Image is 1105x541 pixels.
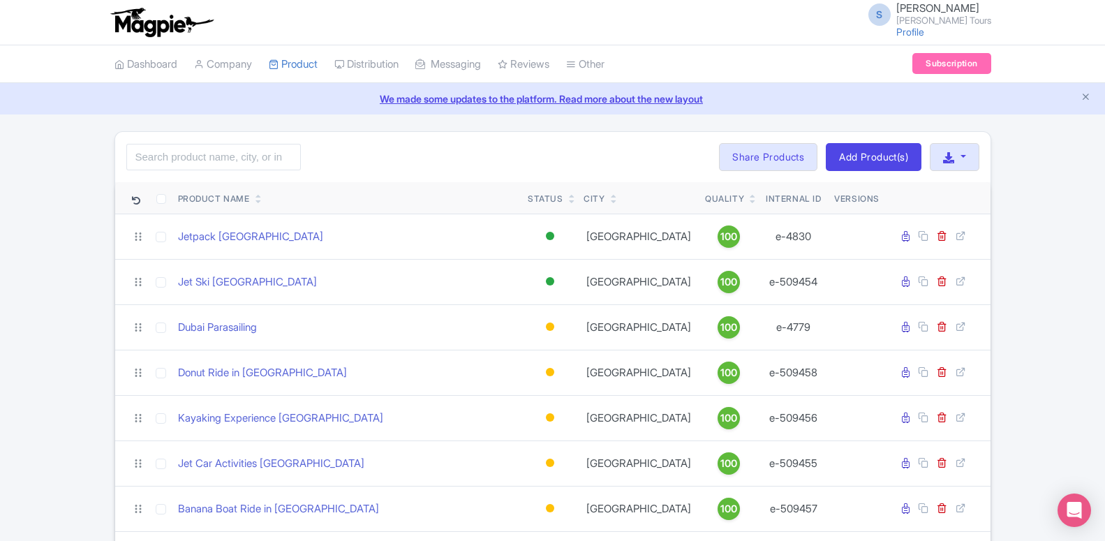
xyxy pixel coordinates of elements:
div: Quality [705,193,744,205]
a: 100 [705,498,752,520]
td: [GEOGRAPHIC_DATA] [578,440,699,486]
a: Kayaking Experience [GEOGRAPHIC_DATA] [178,410,383,427]
a: Reviews [498,45,549,84]
td: e-4779 [759,304,829,350]
td: e-509457 [759,486,829,531]
button: Close announcement [1081,90,1091,106]
a: Subscription [912,53,991,74]
div: Building [543,498,557,519]
a: 100 [705,452,752,475]
div: Active [543,272,557,292]
input: Search product name, city, or interal id [126,144,301,170]
a: Distribution [334,45,399,84]
div: City [584,193,605,205]
a: 100 [705,362,752,384]
th: Internal ID [759,182,829,214]
a: 100 [705,271,752,293]
a: Other [566,45,605,84]
a: Dubai Parasailing [178,320,257,336]
td: e-509454 [759,259,829,304]
td: e-509455 [759,440,829,486]
a: Product [269,45,318,84]
a: Profile [896,26,924,38]
span: 100 [720,456,737,471]
a: Jet Ski [GEOGRAPHIC_DATA] [178,274,317,290]
span: 100 [720,501,737,517]
a: Company [194,45,252,84]
a: Add Product(s) [826,143,921,171]
span: 100 [720,410,737,426]
td: [GEOGRAPHIC_DATA] [578,395,699,440]
a: Jetpack [GEOGRAPHIC_DATA] [178,229,323,245]
div: Building [543,453,557,473]
a: Messaging [415,45,481,84]
td: e-509456 [759,395,829,440]
a: 100 [705,316,752,339]
span: 100 [720,365,737,380]
a: 100 [705,407,752,429]
a: We made some updates to the platform. Read more about the new layout [8,91,1097,106]
span: [PERSON_NAME] [896,1,979,15]
a: Dashboard [114,45,177,84]
img: logo-ab69f6fb50320c5b225c76a69d11143b.png [107,7,216,38]
a: Jet Car Activities [GEOGRAPHIC_DATA] [178,456,364,472]
a: S [PERSON_NAME] [PERSON_NAME] Tours [860,3,991,25]
td: [GEOGRAPHIC_DATA] [578,259,699,304]
td: e-4830 [759,214,829,259]
a: Donut Ride in [GEOGRAPHIC_DATA] [178,365,347,381]
td: e-509458 [759,350,829,395]
span: 100 [720,274,737,290]
th: Versions [829,182,885,214]
a: Banana Boat Ride in [GEOGRAPHIC_DATA] [178,501,379,517]
div: Open Intercom Messenger [1058,494,1091,527]
div: Building [543,362,557,383]
td: [GEOGRAPHIC_DATA] [578,486,699,531]
div: Building [543,317,557,337]
div: Status [528,193,563,205]
small: [PERSON_NAME] Tours [896,16,991,25]
div: Active [543,226,557,246]
span: 100 [720,320,737,335]
a: 100 [705,225,752,248]
div: Product Name [178,193,250,205]
span: 100 [720,229,737,244]
span: S [868,3,891,26]
div: Building [543,408,557,428]
a: Share Products [719,143,817,171]
td: [GEOGRAPHIC_DATA] [578,214,699,259]
td: [GEOGRAPHIC_DATA] [578,304,699,350]
td: [GEOGRAPHIC_DATA] [578,350,699,395]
